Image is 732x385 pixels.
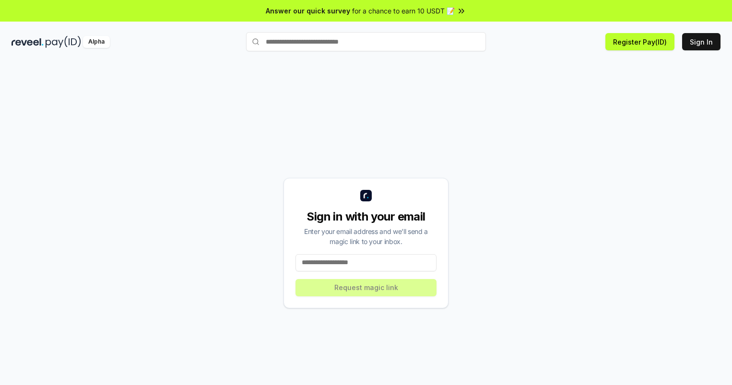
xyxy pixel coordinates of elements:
div: Alpha [83,36,110,48]
div: Enter your email address and we’ll send a magic link to your inbox. [295,226,437,246]
img: reveel_dark [12,36,44,48]
span: Answer our quick survey [266,6,350,16]
img: pay_id [46,36,81,48]
img: logo_small [360,190,372,201]
span: for a chance to earn 10 USDT 📝 [352,6,455,16]
button: Sign In [682,33,720,50]
div: Sign in with your email [295,209,437,224]
button: Register Pay(ID) [605,33,674,50]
